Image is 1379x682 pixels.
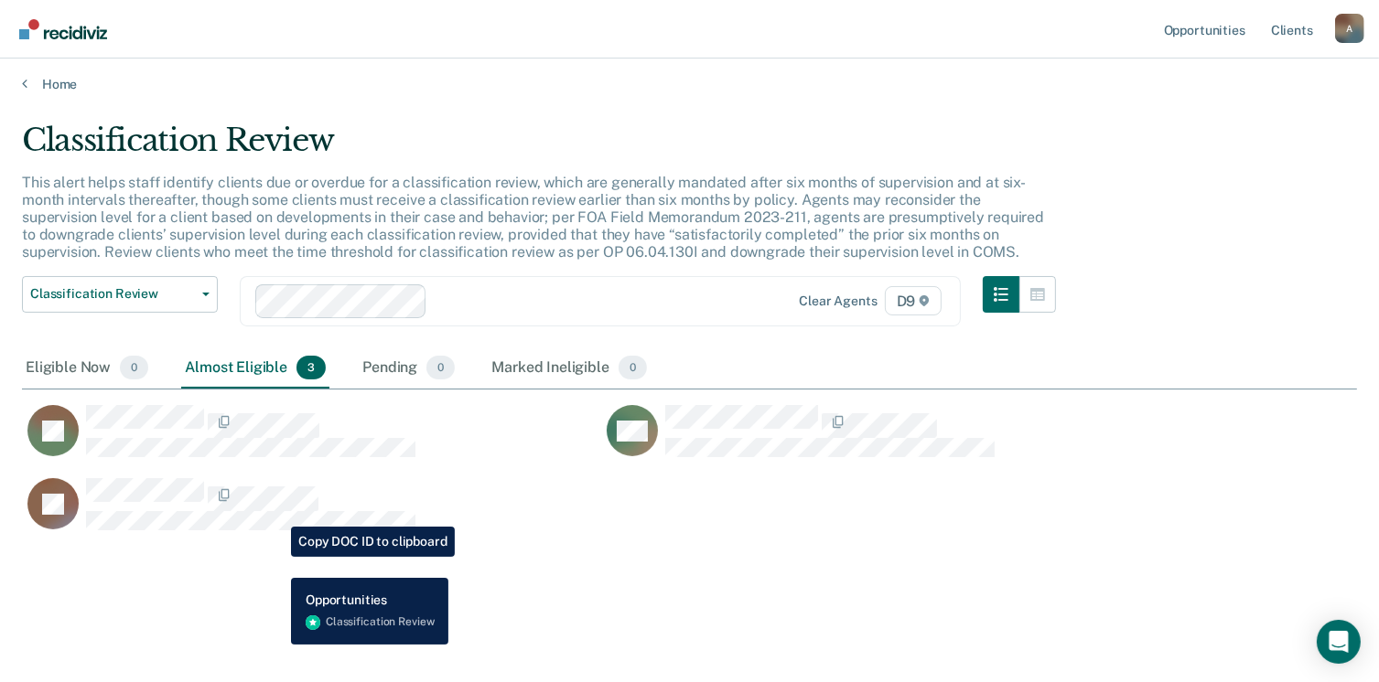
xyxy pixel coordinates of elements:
[488,348,651,389] div: Marked Ineligible0
[885,286,943,315] span: D9
[1335,14,1364,43] button: Profile dropdown button
[22,477,601,550] div: CaseloadOpportunityCell-0740919
[22,122,1056,174] div: Classification Review
[799,293,877,309] div: Clear agents
[22,174,1044,261] p: This alert helps staff identify clients due or overdue for a classification review, which are gen...
[426,356,455,379] span: 0
[30,286,195,302] span: Classification Review
[359,348,458,389] div: Pending0
[601,404,1180,477] div: CaseloadOpportunityCell-0967004
[1335,14,1364,43] div: A
[22,76,1357,92] a: Home
[1317,620,1361,664] div: Open Intercom Messenger
[296,356,326,379] span: 3
[22,404,601,477] div: CaseloadOpportunityCell-0662916
[181,348,329,389] div: Almost Eligible3
[22,276,218,313] button: Classification Review
[619,356,647,379] span: 0
[22,348,152,389] div: Eligible Now0
[120,356,148,379] span: 0
[19,19,107,39] img: Recidiviz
